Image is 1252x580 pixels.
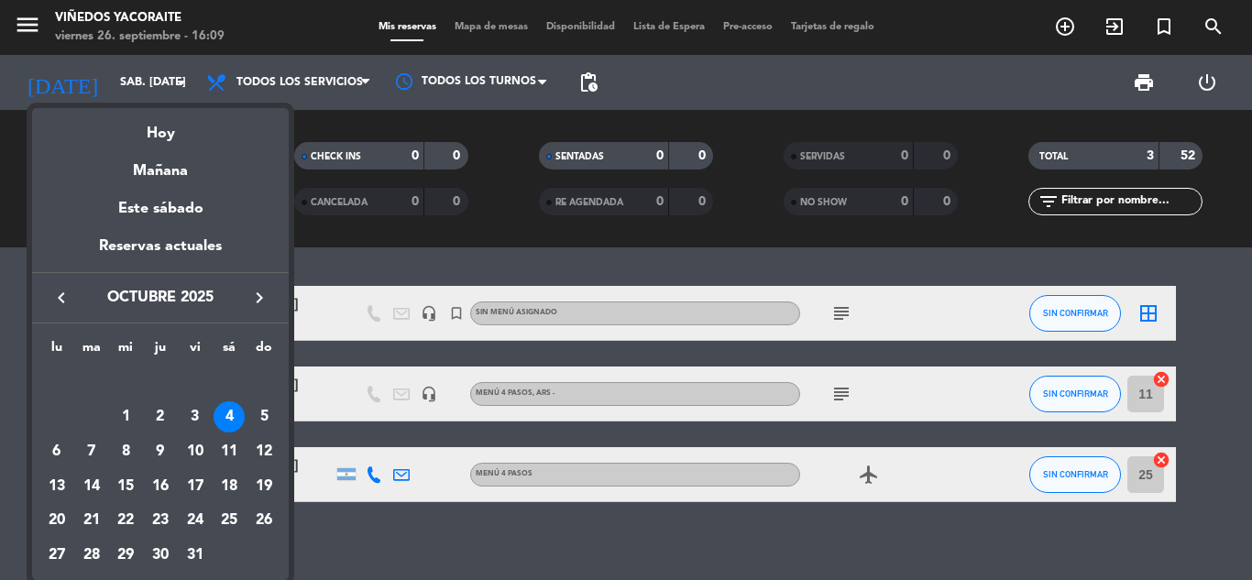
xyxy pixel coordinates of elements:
[178,400,213,435] td: 3 de octubre de 2025
[108,469,143,504] td: 15 de octubre de 2025
[32,146,289,183] div: Mañana
[247,469,281,504] td: 19 de octubre de 2025
[143,400,178,435] td: 2 de octubre de 2025
[110,436,141,467] div: 8
[214,471,245,502] div: 18
[145,540,176,571] div: 30
[74,504,109,539] td: 21 de octubre de 2025
[248,506,280,537] div: 26
[108,434,143,469] td: 8 de octubre de 2025
[213,434,247,469] td: 11 de octubre de 2025
[41,506,72,537] div: 20
[214,401,245,432] div: 4
[145,436,176,467] div: 9
[143,337,178,366] th: jueves
[39,366,281,400] td: OCT.
[180,436,211,467] div: 10
[41,540,72,571] div: 27
[76,506,107,537] div: 21
[110,401,141,432] div: 1
[39,434,74,469] td: 6 de octubre de 2025
[248,436,280,467] div: 12
[178,337,213,366] th: viernes
[214,506,245,537] div: 25
[213,337,247,366] th: sábado
[178,469,213,504] td: 17 de octubre de 2025
[45,286,78,310] button: keyboard_arrow_left
[213,400,247,435] td: 4 de octubre de 2025
[110,506,141,537] div: 22
[108,337,143,366] th: miércoles
[78,286,243,310] span: octubre 2025
[39,504,74,539] td: 20 de octubre de 2025
[39,469,74,504] td: 13 de octubre de 2025
[247,434,281,469] td: 12 de octubre de 2025
[108,504,143,539] td: 22 de octubre de 2025
[74,434,109,469] td: 7 de octubre de 2025
[213,504,247,539] td: 25 de octubre de 2025
[145,401,176,432] div: 2
[178,434,213,469] td: 10 de octubre de 2025
[180,506,211,537] div: 24
[143,504,178,539] td: 23 de octubre de 2025
[247,400,281,435] td: 5 de octubre de 2025
[178,538,213,573] td: 31 de octubre de 2025
[248,401,280,432] div: 5
[145,506,176,537] div: 23
[76,540,107,571] div: 28
[143,469,178,504] td: 16 de octubre de 2025
[178,504,213,539] td: 24 de octubre de 2025
[180,401,211,432] div: 3
[39,337,74,366] th: lunes
[213,469,247,504] td: 18 de octubre de 2025
[74,469,109,504] td: 14 de octubre de 2025
[41,471,72,502] div: 13
[110,540,141,571] div: 29
[76,471,107,502] div: 14
[74,337,109,366] th: martes
[180,471,211,502] div: 17
[108,400,143,435] td: 1 de octubre de 2025
[108,538,143,573] td: 29 de octubre de 2025
[247,504,281,539] td: 26 de octubre de 2025
[76,436,107,467] div: 7
[214,436,245,467] div: 11
[145,471,176,502] div: 16
[180,540,211,571] div: 31
[143,434,178,469] td: 9 de octubre de 2025
[243,286,276,310] button: keyboard_arrow_right
[32,108,289,146] div: Hoy
[41,436,72,467] div: 6
[74,538,109,573] td: 28 de octubre de 2025
[39,538,74,573] td: 27 de octubre de 2025
[248,287,270,309] i: keyboard_arrow_right
[143,538,178,573] td: 30 de octubre de 2025
[32,183,289,235] div: Este sábado
[247,337,281,366] th: domingo
[50,287,72,309] i: keyboard_arrow_left
[110,471,141,502] div: 15
[248,471,280,502] div: 19
[32,235,289,272] div: Reservas actuales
